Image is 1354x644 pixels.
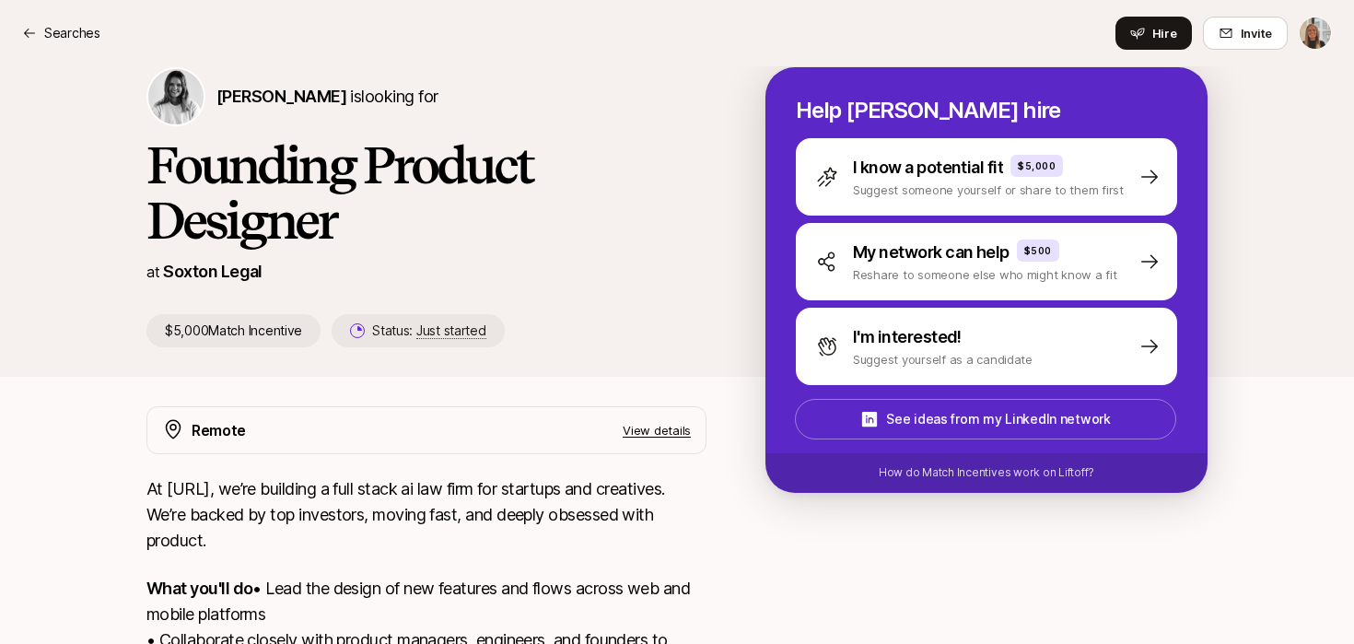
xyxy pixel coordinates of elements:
[146,314,321,347] p: $5,000 Match Incentive
[146,260,159,284] p: at
[148,69,204,124] img: Logan Brown
[372,320,485,342] p: Status:
[1203,17,1288,50] button: Invite
[1299,17,1332,50] button: Jennifer Williams
[146,579,252,598] strong: What you'll do
[1018,158,1056,173] p: $5,000
[416,322,486,339] span: Just started
[853,155,1003,181] p: I know a potential fit
[796,98,1177,123] p: Help [PERSON_NAME] hire
[163,259,263,285] p: Soxton Legal
[853,181,1124,199] p: Suggest someone yourself or share to them first
[146,137,706,248] h1: Founding Product Designer
[853,265,1117,284] p: Reshare to someone else who might know a fit
[853,324,962,350] p: I'm interested!
[216,87,346,106] span: [PERSON_NAME]
[886,408,1110,430] p: See ideas from my LinkedIn network
[1300,18,1331,49] img: Jennifer Williams
[1024,243,1052,258] p: $500
[795,399,1176,439] button: See ideas from my LinkedIn network
[853,350,1033,369] p: Suggest yourself as a candidate
[44,22,100,44] p: Searches
[623,421,691,439] p: View details
[216,84,438,110] p: is looking for
[1152,24,1177,42] span: Hire
[192,418,246,442] p: Remote
[879,464,1094,481] p: How do Match Incentives work on Liftoff?
[853,240,1010,265] p: My network can help
[1241,24,1272,42] span: Invite
[146,476,706,554] p: At [URL], we’re building a full stack ai law firm for startups and creatives. We’re backed by top...
[1115,17,1192,50] button: Hire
